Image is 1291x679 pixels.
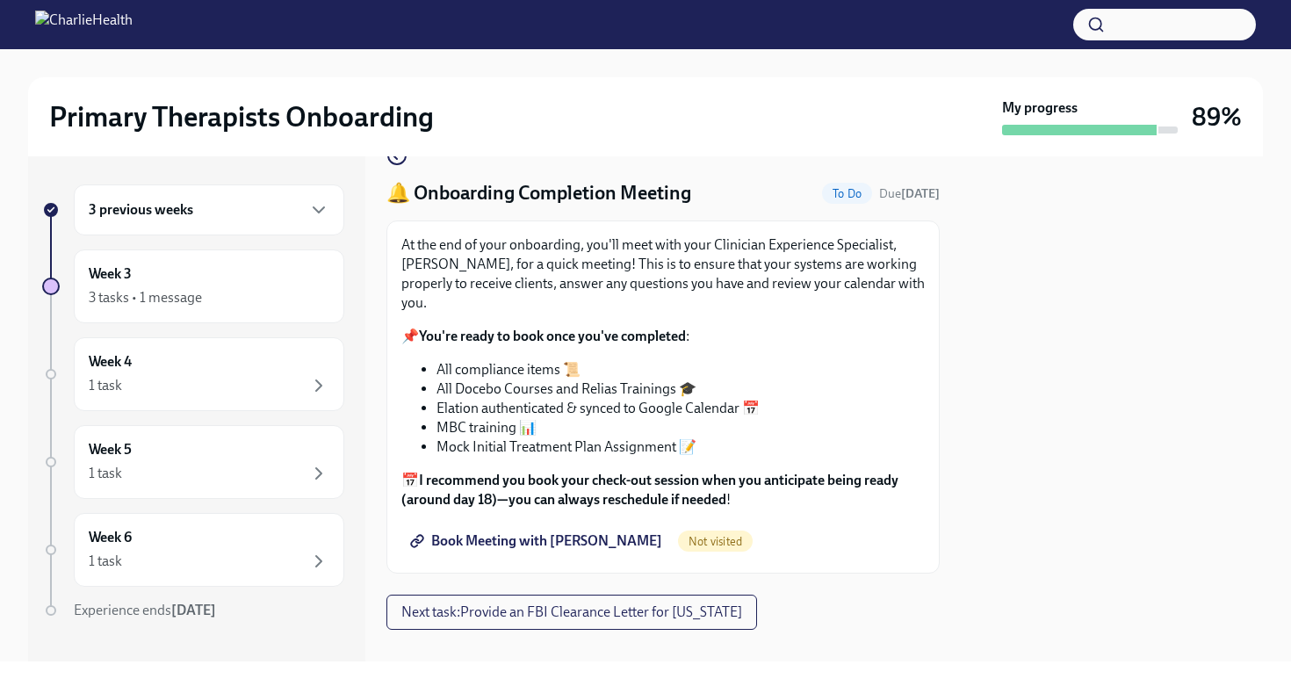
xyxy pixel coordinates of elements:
[42,249,344,323] a: Week 33 tasks • 1 message
[386,180,691,206] h4: 🔔 Onboarding Completion Meeting
[89,200,193,220] h6: 3 previous weeks
[49,99,434,134] h2: Primary Therapists Onboarding
[89,528,132,547] h6: Week 6
[401,235,925,313] p: At the end of your onboarding, you'll meet with your Clinician Experience Specialist, [PERSON_NAM...
[678,535,753,548] span: Not visited
[74,184,344,235] div: 3 previous weeks
[74,602,216,618] span: Experience ends
[401,472,898,508] strong: I recommend you book your check-out session when you anticipate being ready (around day 18)—you c...
[89,552,122,571] div: 1 task
[42,425,344,499] a: Week 51 task
[879,185,940,202] span: September 1st, 2025 09:00
[436,399,925,418] li: Elation authenticated & synced to Google Calendar 📅
[401,524,674,559] a: Book Meeting with [PERSON_NAME]
[35,11,133,39] img: CharlieHealth
[89,352,132,372] h6: Week 4
[401,327,925,346] p: 📌 :
[89,440,132,459] h6: Week 5
[419,328,686,344] strong: You're ready to book once you've completed
[414,532,662,550] span: Book Meeting with [PERSON_NAME]
[89,464,122,483] div: 1 task
[1192,101,1242,133] h3: 89%
[42,337,344,411] a: Week 41 task
[89,376,122,395] div: 1 task
[901,186,940,201] strong: [DATE]
[436,437,925,457] li: Mock Initial Treatment Plan Assignment 📝
[89,264,132,284] h6: Week 3
[386,595,757,630] button: Next task:Provide an FBI Clearance Letter for [US_STATE]
[436,379,925,399] li: All Docebo Courses and Relias Trainings 🎓
[42,513,344,587] a: Week 61 task
[171,602,216,618] strong: [DATE]
[401,603,742,621] span: Next task : Provide an FBI Clearance Letter for [US_STATE]
[822,187,872,200] span: To Do
[89,288,202,307] div: 3 tasks • 1 message
[1002,98,1078,118] strong: My progress
[401,471,925,509] p: 📅 !
[879,186,940,201] span: Due
[436,418,925,437] li: MBC training 📊
[436,360,925,379] li: All compliance items 📜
